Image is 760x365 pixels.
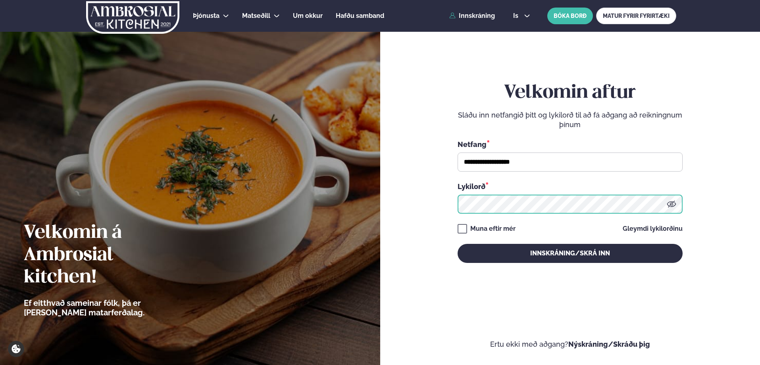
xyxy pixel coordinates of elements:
[596,8,676,24] a: MATUR FYRIR FYRIRTÆKI
[242,11,270,21] a: Matseðill
[8,341,24,357] a: Cookie settings
[293,11,323,21] a: Um okkur
[336,11,384,21] a: Hafðu samband
[242,12,270,19] span: Matseðill
[458,139,683,149] div: Netfang
[507,13,537,19] button: is
[513,13,521,19] span: is
[336,12,384,19] span: Hafðu samband
[458,82,683,104] h2: Velkomin aftur
[85,1,180,34] img: logo
[623,226,683,232] a: Gleymdi lykilorðinu
[458,181,683,191] div: Lykilorð
[293,12,323,19] span: Um okkur
[449,12,495,19] a: Innskráning
[193,12,219,19] span: Þjónusta
[404,340,737,349] p: Ertu ekki með aðgang?
[24,222,189,289] h2: Velkomin á Ambrosial kitchen!
[458,244,683,263] button: Innskráning/Skrá inn
[547,8,593,24] button: BÓKA BORÐ
[568,340,650,348] a: Nýskráning/Skráðu þig
[193,11,219,21] a: Þjónusta
[458,110,683,129] p: Sláðu inn netfangið þitt og lykilorð til að fá aðgang að reikningnum þínum
[24,298,189,317] p: Ef eitthvað sameinar fólk, þá er [PERSON_NAME] matarferðalag.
